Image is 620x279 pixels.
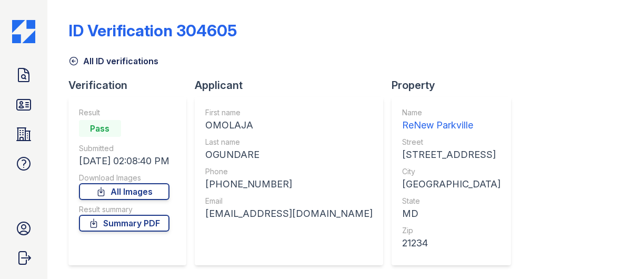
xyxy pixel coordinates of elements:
[205,118,373,133] div: OMOLAJA
[79,204,169,215] div: Result summary
[68,55,158,67] a: All ID verifications
[79,143,169,154] div: Submitted
[402,196,501,206] div: State
[402,225,501,236] div: Zip
[205,107,373,118] div: First name
[392,78,519,93] div: Property
[79,173,169,183] div: Download Images
[79,154,169,168] div: [DATE] 02:08:40 PM
[402,206,501,221] div: MD
[68,21,237,40] div: ID Verification 304605
[68,78,195,93] div: Verification
[402,177,501,192] div: [GEOGRAPHIC_DATA]
[79,120,121,137] div: Pass
[402,118,501,133] div: ReNew Parkville
[402,166,501,177] div: City
[205,166,373,177] div: Phone
[79,107,169,118] div: Result
[79,215,169,232] a: Summary PDF
[12,20,35,43] img: CE_Icon_Blue-c292c112584629df590d857e76928e9f676e5b41ef8f769ba2f05ee15b207248.png
[205,206,373,221] div: [EMAIL_ADDRESS][DOMAIN_NAME]
[205,177,373,192] div: [PHONE_NUMBER]
[79,183,169,200] a: All Images
[195,78,392,93] div: Applicant
[402,236,501,251] div: 21234
[402,107,501,133] a: Name ReNew Parkville
[205,196,373,206] div: Email
[205,147,373,162] div: OGUNDARE
[402,137,501,147] div: Street
[402,147,501,162] div: [STREET_ADDRESS]
[205,137,373,147] div: Last name
[402,107,501,118] div: Name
